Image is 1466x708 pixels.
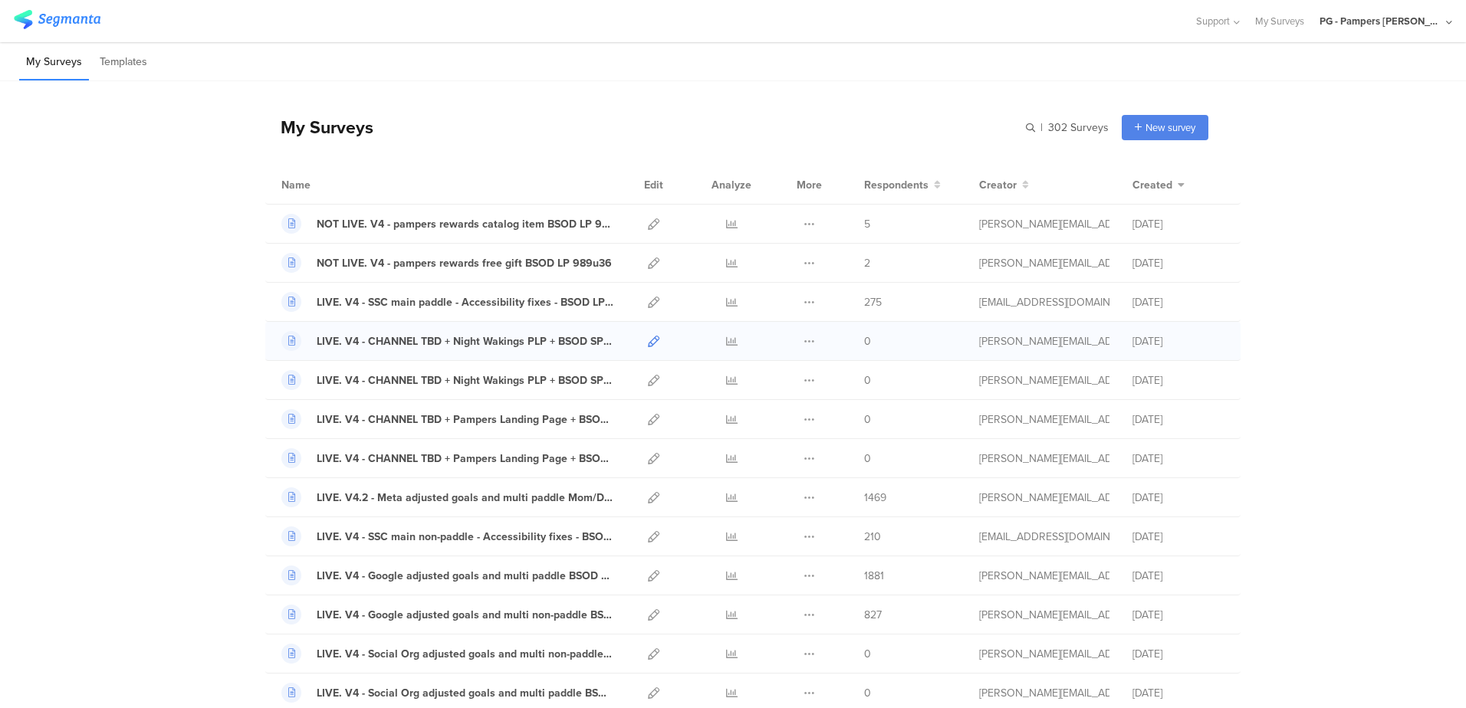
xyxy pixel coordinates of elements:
a: NOT LIVE. V4 - pampers rewards free gift BSOD LP 989u36 [281,253,612,273]
div: [DATE] [1132,411,1224,428]
button: Respondents [864,177,941,193]
div: [DATE] [1132,568,1224,584]
span: 1469 [864,490,886,506]
span: 275 [864,294,882,310]
span: 0 [864,372,871,388]
div: aguiar.s@pg.com [979,333,1109,349]
span: Created [1132,177,1172,193]
span: Respondents [864,177,929,193]
div: LIVE. V4 - Social Org adjusted goals and multi paddle BSOD LP 60p2b9 [317,685,614,701]
a: LIVE. V4 - SSC main paddle - Accessibility fixes - BSOD LP y13fe7 [281,292,614,312]
div: Name [281,177,373,193]
div: Edit [637,166,670,204]
div: PG - Pampers [PERSON_NAME] [1320,14,1442,28]
div: LIVE. V4.2 - Meta adjusted goals and multi paddle Mom/Dad LP a2d4j3 [317,490,614,506]
div: aguiar.s@pg.com [979,216,1109,232]
span: 0 [864,333,871,349]
div: [DATE] [1132,333,1224,349]
span: 0 [864,411,871,428]
div: [DATE] [1132,255,1224,271]
span: 1881 [864,568,884,584]
li: My Surveys [19,44,89,80]
div: aguiar.s@pg.com [979,607,1109,623]
div: [DATE] [1132,646,1224,662]
div: LIVE. V4 - CHANNEL TBD + Pampers Landing Page + BSOD SP paddle xd514b [317,451,614,467]
a: LIVE. V4.2 - Meta adjusted goals and multi paddle Mom/Dad LP a2d4j3 [281,487,614,507]
a: LIVE. V4 - Google adjusted goals and multi paddle BSOD LP 3t4561 [281,565,614,585]
a: LIVE. V4 - Social Org adjusted goals and multi paddle BSOD LP 60p2b9 [281,683,614,703]
div: aguiar.s@pg.com [979,372,1109,388]
a: LIVE. V4 - CHANNEL TBD + Pampers Landing Page + BSOD SP paddle xd514b [281,448,614,468]
div: LIVE. V4 - SSC main non-paddle - Accessibility fixes - BSOD LP 4fo5fc [317,529,614,545]
span: 2 [864,255,870,271]
div: LIVE. V4 - SSC main paddle - Accessibility fixes - BSOD LP y13fe7 [317,294,614,310]
span: 210 [864,529,881,545]
a: LIVE. V4 - Social Org adjusted goals and multi non-paddle BSOD 0atc98 [281,644,614,664]
div: [DATE] [1132,372,1224,388]
div: aguiar.s@pg.com [979,451,1109,467]
span: 0 [864,451,871,467]
span: | [1038,120,1045,136]
span: 0 [864,685,871,701]
a: LIVE. V4 - CHANNEL TBD + Night Wakings PLP + BSOD SP paddle f50l5c [281,370,614,390]
div: hougui.yh.1@pg.com [979,529,1109,545]
div: NOT LIVE. V4 - pampers rewards free gift BSOD LP 989u36 [317,255,612,271]
div: [DATE] [1132,490,1224,506]
span: 5 [864,216,870,232]
div: LIVE. V4 - Social Org adjusted goals and multi non-paddle BSOD 0atc98 [317,646,614,662]
li: Templates [93,44,154,80]
button: Creator [979,177,1029,193]
div: aguiar.s@pg.com [979,255,1109,271]
a: LIVE. V4 - CHANNEL TBD + Night Wakings PLP + BSOD SP non-paddle y9979c [281,331,614,351]
span: 0 [864,646,871,662]
div: aguiar.s@pg.com [979,685,1109,701]
div: LIVE. V4 - CHANNEL TBD + Night Wakings PLP + BSOD SP non-paddle y9979c [317,333,614,349]
div: My Surveys [265,114,373,140]
div: aguiar.s@pg.com [979,568,1109,584]
div: hougui.yh.1@pg.com [979,294,1109,310]
div: [DATE] [1132,216,1224,232]
div: LIVE. V4 - CHANNEL TBD + Pampers Landing Page + BSOD SP non-paddle 2cc66f [317,411,614,428]
a: LIVE. V4 - CHANNEL TBD + Pampers Landing Page + BSOD SP non-paddle 2cc66f [281,409,614,429]
div: aguiar.s@pg.com [979,411,1109,428]
div: [DATE] [1132,529,1224,545]
button: Created [1132,177,1185,193]
a: LIVE. V4 - SSC main non-paddle - Accessibility fixes - BSOD LP 4fo5fc [281,526,614,546]
div: [DATE] [1132,294,1224,310]
span: 827 [864,607,882,623]
div: [DATE] [1132,607,1224,623]
a: LIVE. V4 - Google adjusted goals and multi non-paddle BSOD LP ocf695 [281,605,614,624]
div: More [793,166,826,204]
div: aguiar.s@pg.com [979,646,1109,662]
span: 302 Surveys [1048,120,1109,136]
div: [DATE] [1132,685,1224,701]
span: Support [1196,14,1230,28]
div: [DATE] [1132,451,1224,467]
div: NOT LIVE. V4 - pampers rewards catalog item BSOD LP 98ae4m [317,216,614,232]
div: aguiar.s@pg.com [979,490,1109,506]
a: NOT LIVE. V4 - pampers rewards catalog item BSOD LP 98ae4m [281,214,614,234]
img: segmanta logo [14,10,100,29]
span: Creator [979,177,1017,193]
div: Analyze [708,166,754,204]
div: LIVE. V4 - Google adjusted goals and multi non-paddle BSOD LP ocf695 [317,607,614,623]
div: LIVE. V4 - Google adjusted goals and multi paddle BSOD LP 3t4561 [317,568,614,584]
div: LIVE. V4 - CHANNEL TBD + Night Wakings PLP + BSOD SP paddle f50l5c [317,372,614,388]
span: New survey [1146,120,1195,135]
